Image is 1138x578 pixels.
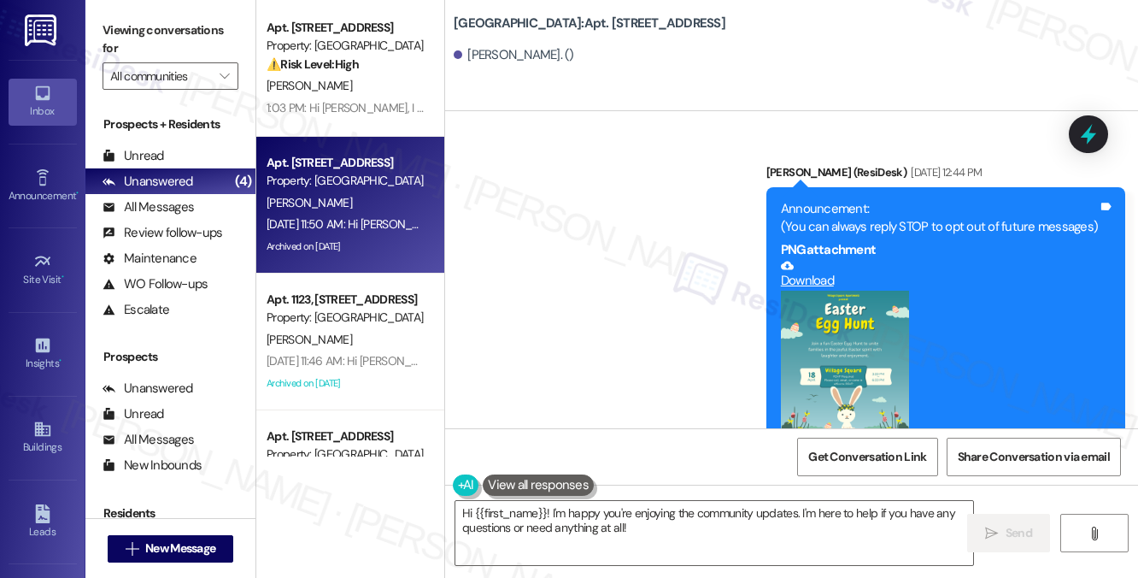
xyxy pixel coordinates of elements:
span: • [59,355,62,367]
div: [PERSON_NAME]. () [454,46,574,64]
i:  [985,527,998,540]
a: Site Visit • [9,247,77,293]
div: [DATE] 12:44 PM [906,163,982,181]
div: Announcement: (You can always reply STOP to opt out of future messages) [781,200,1098,237]
span: New Message [145,540,215,557]
div: WO Follow-ups [103,275,208,293]
div: Unread [103,147,164,165]
div: All Messages [103,198,194,216]
i:  [220,69,229,83]
span: Share Conversation via email [958,448,1110,466]
span: • [62,271,64,283]
b: PNG attachment [781,241,876,258]
div: Maintenance [103,250,197,268]
span: Get Conversation Link [808,448,926,466]
button: Share Conversation via email [947,438,1121,476]
button: Zoom image [781,291,909,457]
div: Unanswered [103,173,193,191]
div: [PERSON_NAME] (ResiDesk) [766,163,1125,187]
a: Leads [9,499,77,546]
b: [GEOGRAPHIC_DATA]: Apt. [STREET_ADDRESS] [454,15,725,32]
input: All communities [110,62,211,90]
button: Send [967,514,1050,552]
div: All Messages [103,431,194,449]
div: Escalate [103,301,169,319]
i:  [126,542,138,556]
button: New Message [108,535,234,563]
a: Download [781,259,1098,289]
span: Send [1006,524,1032,542]
div: Unanswered [103,380,193,398]
div: Review follow-ups [103,224,222,242]
div: New Inbounds [103,457,202,475]
a: Insights • [9,331,77,377]
i:  [1088,527,1100,540]
a: Inbox [9,79,77,125]
button: Get Conversation Link [797,438,937,476]
div: Residents [85,504,255,522]
div: Unread [103,405,164,423]
textarea: Hi {{first_name}}! I'm happy you're enjoying the community updates. I'm here to help if you have ... [455,501,973,565]
span: • [76,187,79,199]
a: Buildings [9,415,77,461]
div: Prospects [85,348,255,366]
img: ResiDesk Logo [25,15,60,46]
label: Viewing conversations for [103,17,238,62]
div: Prospects + Residents [85,115,255,133]
div: (4) [231,168,255,195]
